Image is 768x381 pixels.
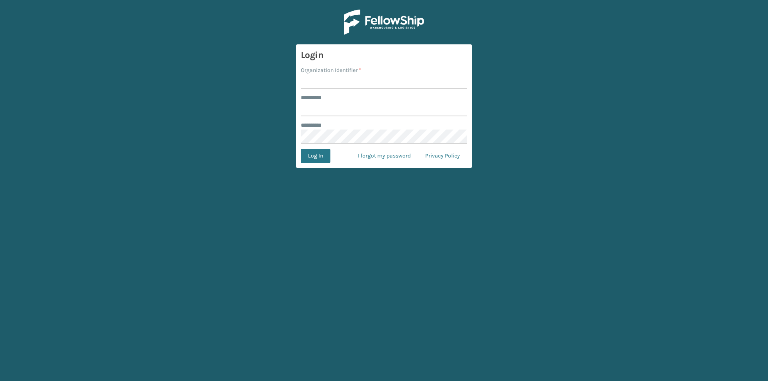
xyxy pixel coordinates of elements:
h3: Login [301,49,467,61]
button: Log In [301,149,330,163]
label: Organization Identifier [301,66,361,74]
a: I forgot my password [350,149,418,163]
a: Privacy Policy [418,149,467,163]
img: Logo [344,10,424,35]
